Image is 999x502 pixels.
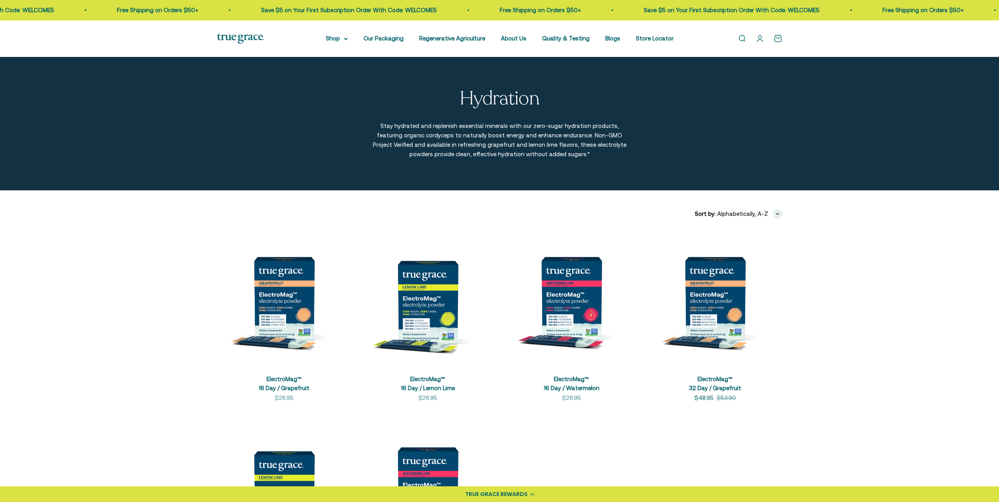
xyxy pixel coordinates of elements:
span: Sort by: [695,209,716,219]
img: ElectroMag™ [361,231,495,365]
a: Quality & Testing [542,35,590,42]
a: ElectroMag™32 Day / Grapefruit [689,376,741,391]
img: ElectroMag™ [648,231,782,365]
compare-at-price: $53.90 [717,393,736,403]
a: ElectroMag™16 Day / Grapefruit [259,376,309,391]
summary: Shop [326,34,348,43]
sale-price: $26.95 [418,393,437,403]
a: Regenerative Agriculture [419,35,485,42]
sale-price: $26.95 [562,393,581,403]
a: Store Locator [636,35,674,42]
a: About Us [501,35,526,42]
a: Blogs [605,35,620,42]
a: Free Shipping on Orders $50+ [877,7,958,13]
p: Save $5 on Your First Subscription Order With Code: WELCOME5 [638,5,814,15]
sale-price: $26.95 [275,393,294,403]
p: Stay hydrated and replenish essential minerals with our zero-sugar hydration products, featuring ... [372,121,627,159]
a: ElectroMag™16 Day / Lemon Lime [401,376,455,391]
p: Save $5 on Your First Subscription Order With Code: WELCOME5 [255,5,431,15]
span: Alphabetically, A-Z [717,209,768,219]
p: Hydration [460,88,540,109]
div: TRUE GRACE REWARDS [465,490,528,498]
button: Alphabetically, A-Z [717,209,782,219]
a: Our Packaging [363,35,404,42]
img: ElectroMag™ [217,231,351,365]
a: Free Shipping on Orders $50+ [494,7,575,13]
img: ElectroMag™ [504,231,639,365]
a: ElectroMag™16 Day / Watermelon [544,376,599,391]
a: Free Shipping on Orders $50+ [111,7,192,13]
sale-price: $48.95 [694,393,714,403]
